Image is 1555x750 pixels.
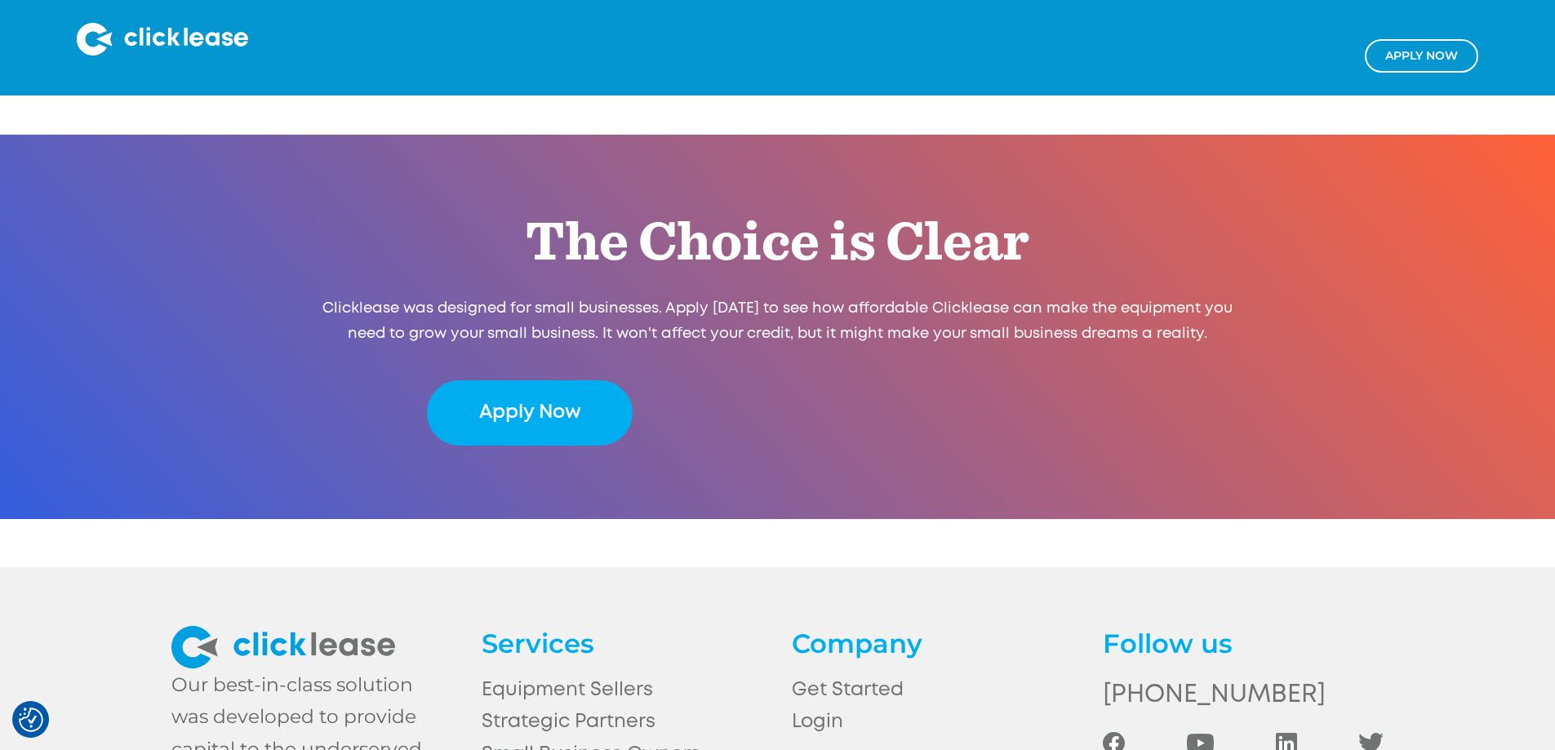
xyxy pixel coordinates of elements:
img: Clicklease logo [77,23,248,55]
h4: Company [792,626,1073,661]
a: Equipment Sellers [482,674,762,706]
h4: Services [482,626,762,661]
button: Consent Preferences [19,708,43,732]
img: clickease logo [171,626,395,668]
a: [PHONE_NUMBER] [1103,674,1384,716]
a: Strategic Partners [482,706,762,738]
a: Get Started [792,674,1073,706]
a: Apply Now [427,380,632,446]
h2: The Choice is Clear [427,206,1127,280]
img: Revisit consent button [19,708,43,732]
p: Clicklease was designed for small businesses. Apply [DATE] to see how affordable Clicklease can m... [309,296,1245,348]
h4: Follow us [1103,626,1384,661]
a: Login [792,706,1073,738]
a: Apply NOw [1365,39,1478,73]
